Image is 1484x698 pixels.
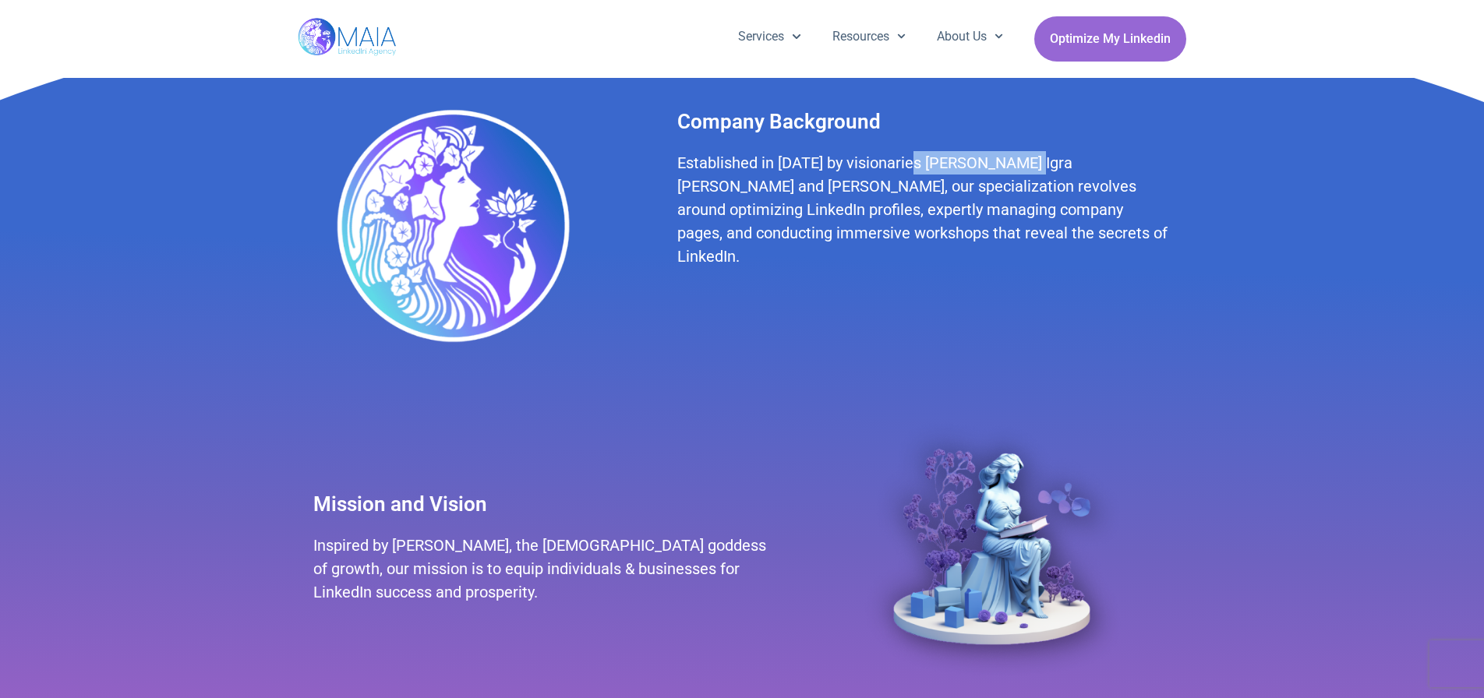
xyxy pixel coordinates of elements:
h2: Company Background [677,108,1171,136]
span: Optimize My Linkedin [1050,24,1171,54]
h2: Established in [DATE] by visionaries [PERSON_NAME] Igra [PERSON_NAME] and [PERSON_NAME], our spec... [677,151,1171,268]
a: Services [723,16,816,57]
a: About Us [921,16,1019,57]
a: Optimize My Linkedin [1034,16,1186,62]
h2: Inspired by [PERSON_NAME], the [DEMOGRAPHIC_DATA] goddess of growth, our mission is to equip indi... [313,534,772,604]
nav: Menu [723,16,1019,57]
h2: Mission and Vision [313,490,772,518]
a: Resources [817,16,921,57]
